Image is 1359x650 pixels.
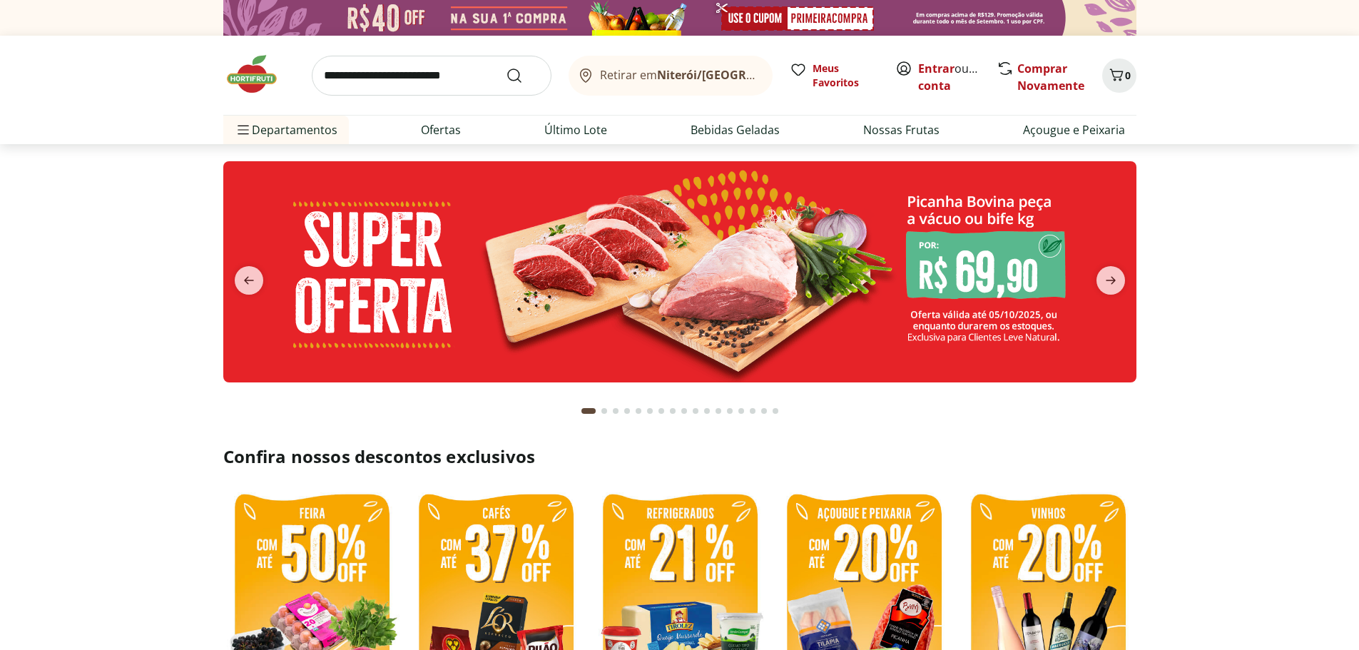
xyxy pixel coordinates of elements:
a: Meus Favoritos [790,61,878,90]
button: Go to page 11 from fs-carousel [701,394,713,428]
h2: Confira nossos descontos exclusivos [223,445,1136,468]
button: Go to page 15 from fs-carousel [747,394,758,428]
span: 0 [1125,68,1131,82]
button: Go to page 6 from fs-carousel [644,394,656,428]
span: Departamentos [235,113,337,147]
button: next [1085,266,1136,295]
button: previous [223,266,275,295]
button: Go to page 16 from fs-carousel [758,394,770,428]
img: Hortifruti [223,53,295,96]
button: Go to page 3 from fs-carousel [610,394,621,428]
button: Go to page 10 from fs-carousel [690,394,701,428]
button: Current page from fs-carousel [579,394,599,428]
span: ou [918,60,982,94]
button: Menu [235,113,252,147]
a: Açougue e Peixaria [1023,121,1125,138]
a: Último Lote [544,121,607,138]
span: Meus Favoritos [813,61,878,90]
button: Retirar emNiterói/[GEOGRAPHIC_DATA] [569,56,773,96]
button: Go to page 9 from fs-carousel [678,394,690,428]
a: Ofertas [421,121,461,138]
button: Go to page 5 from fs-carousel [633,394,644,428]
a: Bebidas Geladas [691,121,780,138]
button: Go to page 2 from fs-carousel [599,394,610,428]
a: Comprar Novamente [1017,61,1084,93]
button: Go to page 17 from fs-carousel [770,394,781,428]
button: Go to page 7 from fs-carousel [656,394,667,428]
button: Carrinho [1102,59,1136,93]
span: Retirar em [600,68,758,81]
button: Go to page 14 from fs-carousel [736,394,747,428]
button: Go to page 12 from fs-carousel [713,394,724,428]
b: Niterói/[GEOGRAPHIC_DATA] [657,67,820,83]
button: Go to page 8 from fs-carousel [667,394,678,428]
a: Entrar [918,61,955,76]
button: Go to page 13 from fs-carousel [724,394,736,428]
a: Nossas Frutas [863,121,940,138]
button: Go to page 4 from fs-carousel [621,394,633,428]
a: Criar conta [918,61,997,93]
img: super oferta [223,161,1136,382]
input: search [312,56,551,96]
button: Submit Search [506,67,540,84]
